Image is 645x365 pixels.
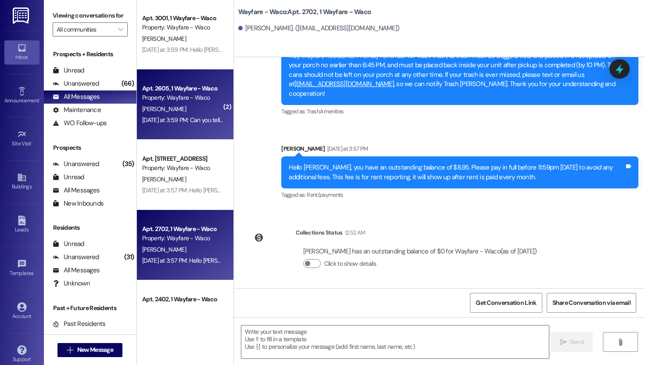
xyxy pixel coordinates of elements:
span: • [39,96,40,102]
div: Unanswered [53,159,99,169]
div: Collections Status [296,228,343,237]
div: Apt. 3001, 1 Wayfare - Waco [142,14,223,23]
div: Hello [PERSON_NAME], you have an outstanding balance of $8.95. Please pay in full before 11:59pm ... [289,163,624,182]
div: (66) [119,77,136,90]
div: Property: Wayfare - Waco [142,234,223,243]
a: Leads [4,213,39,237]
div: Maintenance [53,105,101,115]
button: Send [551,332,593,352]
img: ResiDesk Logo [13,7,31,24]
div: Apt. 2702, 1 Wayfare - Waco [142,224,223,234]
div: Past Residents [53,319,106,329]
div: All Messages [53,92,100,101]
div: Prospects + Residents [44,50,136,59]
div: Tagged as: [281,188,638,201]
div: Unanswered [53,253,99,262]
div: Property: Wayfare - Waco [142,163,223,173]
div: Apt. 2605, 1 Wayfare - Waco [142,84,223,93]
a: [EMAIL_ADDRESS][DOMAIN_NAME] [294,80,394,88]
div: Unread [53,239,84,249]
div: Unanswered [53,79,99,88]
div: Property: Wayfare - Waco [142,23,223,32]
button: New Message [57,343,122,357]
span: [PERSON_NAME] [142,175,186,183]
b: Wayfare - Waco: Apt. 2702, 1 Wayfare - Waco [238,7,371,17]
span: [PERSON_NAME] [142,105,186,113]
div: Unread [53,66,84,75]
span: Trash , [307,108,320,115]
div: [PERSON_NAME] has an outstanding balance of $0 for Wayfare - Waco (as of [DATE]) [303,247,537,256]
div: Apt. 2402, 1 Wayfare - Waco [142,295,223,304]
button: Share Conversation via email [547,293,636,313]
a: Site Visit • [4,127,39,151]
span: Get Conversation Link [476,298,536,307]
div: All Messages [53,186,100,195]
i:  [118,26,123,33]
span: [PERSON_NAME] [142,246,186,253]
div: New Inbounds [53,199,104,208]
span: Send [570,337,584,347]
div: Unknown [53,279,90,288]
a: Account [4,300,39,323]
div: 12:52 AM [343,228,365,237]
div: Prospects [44,143,136,152]
i:  [67,347,73,354]
div: Property: Wayfare - Waco [142,93,223,102]
div: Tagged as: [281,105,638,118]
span: [PERSON_NAME] [142,35,186,43]
i:  [617,339,623,346]
span: • [34,269,35,275]
span: Share Conversation via email [552,298,631,307]
a: Buildings [4,170,39,194]
span: Amenities [320,108,344,115]
a: Templates • [4,257,39,280]
div: Residents [44,223,136,232]
div: [PERSON_NAME]. ([EMAIL_ADDRESS][DOMAIN_NAME]) [238,24,400,33]
i:  [560,339,566,346]
div: Past + Future Residents [44,304,136,313]
div: [PERSON_NAME] [281,144,638,156]
input: All communities [57,22,114,36]
span: Rent/payments [307,191,344,199]
div: Future Residents [53,332,112,342]
div: (31) [122,250,136,264]
div: Unread [53,173,84,182]
label: Click to show details [324,259,376,268]
div: [DATE] at 3:57 PM [325,144,368,153]
div: (35) [120,157,136,171]
div: All Messages [53,266,100,275]
span: New Message [77,345,113,354]
span: • [32,139,33,145]
div: WO Follow-ups [53,119,107,128]
div: Apt. [STREET_ADDRESS] [142,154,223,163]
div: Hey Wayfare Residents! Friendly reminder for Valet Trash, all trash must be bagged, tied, and pla... [289,51,624,98]
div: [DATE] at 3:59 PM: Can you tell [PERSON_NAME] I also want to cancel my 60 day notice [142,116,365,124]
a: Inbox [4,40,39,64]
button: Get Conversation Link [470,293,542,313]
label: Viewing conversations for [53,9,128,22]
